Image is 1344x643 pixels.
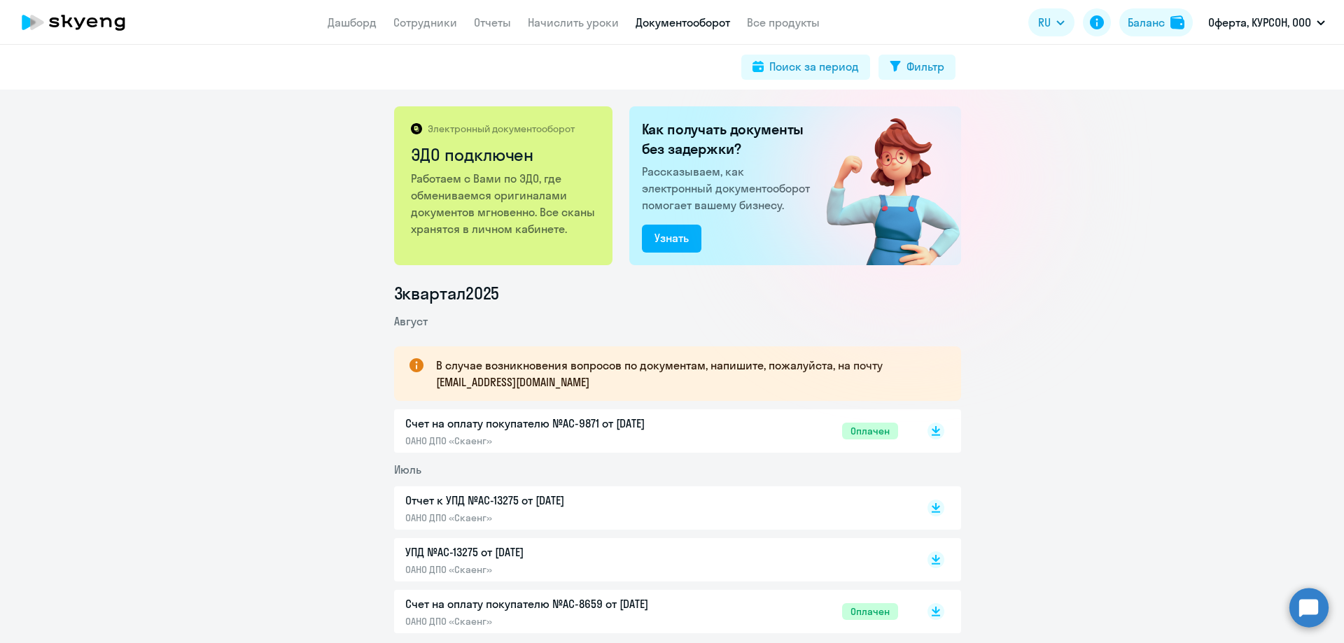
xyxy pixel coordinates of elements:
[393,15,457,29] a: Сотрудники
[411,170,598,237] p: Работаем с Вами по ЭДО, где обмениваемся оригиналами документов мгновенно. Все сканы хранятся в л...
[405,595,699,612] p: Счет на оплату покупателю №AC-8659 от [DATE]
[394,462,421,476] span: Июль
[642,120,815,159] h2: Как получать документы без задержки?
[747,15,820,29] a: Все продукты
[405,415,699,432] p: Счет на оплату покупателю №AC-9871 от [DATE]
[405,544,898,576] a: УПД №AC-13275 от [DATE]ОАНО ДПО «Скаенг»
[405,595,898,628] a: Счет на оплату покупателю №AC-8659 от [DATE]ОАНО ДПО «Скаенг»Оплачен
[405,544,699,560] p: УПД №AC-13275 от [DATE]
[654,229,689,246] div: Узнать
[528,15,619,29] a: Начислить уроки
[1038,14,1051,31] span: RU
[741,55,870,80] button: Поиск за период
[1119,8,1193,36] button: Балансbalance
[642,225,701,253] button: Узнать
[394,314,428,328] span: Август
[1201,6,1332,39] button: Оферта, КУРСОН, ООО
[405,415,898,447] a: Счет на оплату покупателю №AC-9871 от [DATE]ОАНО ДПО «Скаенг»Оплачен
[405,434,699,447] p: ОАНО ДПО «Скаенг»
[405,563,699,576] p: ОАНО ДПО «Скаенг»
[436,357,936,390] p: В случае возникновения вопросов по документам, напишите, пожалуйста, на почту [EMAIL_ADDRESS][DOM...
[405,511,699,524] p: ОАНО ДПО «Скаенг»
[1208,14,1311,31] p: Оферта, КУРСОН, ООО
[405,492,898,524] a: Отчет к УПД №AC-13275 от [DATE]ОАНО ДПО «Скаенг»
[842,603,898,620] span: Оплачен
[878,55,955,80] button: Фильтр
[636,15,730,29] a: Документооборот
[394,282,961,304] li: 3 квартал 2025
[411,143,598,166] h2: ЭДО подключен
[1028,8,1074,36] button: RU
[642,163,815,213] p: Рассказываем, как электронный документооборот помогает вашему бизнесу.
[405,492,699,509] p: Отчет к УПД №AC-13275 от [DATE]
[842,423,898,439] span: Оплачен
[804,106,961,265] img: connected
[1128,14,1165,31] div: Баланс
[328,15,377,29] a: Дашборд
[906,58,944,75] div: Фильтр
[1170,15,1184,29] img: balance
[428,122,575,135] p: Электронный документооборот
[769,58,859,75] div: Поиск за период
[474,15,511,29] a: Отчеты
[405,615,699,628] p: ОАНО ДПО «Скаенг»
